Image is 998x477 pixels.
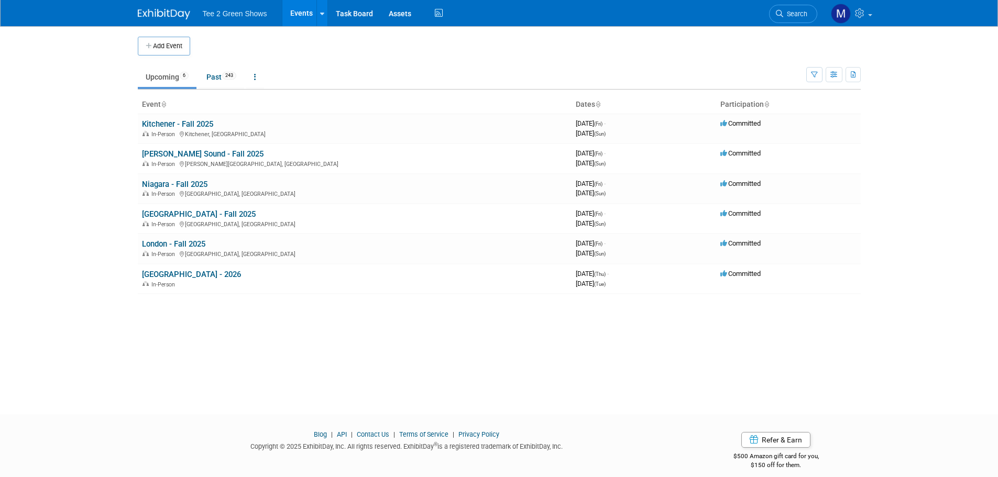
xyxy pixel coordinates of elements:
th: Event [138,96,572,114]
span: (Fri) [594,241,602,247]
a: Sort by Participation Type [764,100,769,108]
span: (Sun) [594,131,606,137]
a: API [337,430,347,438]
span: - [604,209,606,217]
span: | [391,430,398,438]
span: [DATE] [576,149,606,157]
a: Terms of Service [399,430,448,438]
span: (Sun) [594,221,606,227]
th: Participation [716,96,861,114]
span: - [604,239,606,247]
img: In-Person Event [142,191,149,196]
span: [DATE] [576,189,606,197]
a: Niagara - Fall 2025 [142,180,207,189]
img: In-Person Event [142,281,149,286]
div: [GEOGRAPHIC_DATA], [GEOGRAPHIC_DATA] [142,219,567,228]
div: Copyright © 2025 ExhibitDay, Inc. All rights reserved. ExhibitDay is a registered trademark of Ex... [138,439,676,451]
span: Committed [720,180,761,187]
a: Contact Us [357,430,389,438]
div: [GEOGRAPHIC_DATA], [GEOGRAPHIC_DATA] [142,189,567,197]
div: Kitchener, [GEOGRAPHIC_DATA] [142,129,567,138]
button: Add Event [138,37,190,56]
span: [DATE] [576,180,606,187]
span: [DATE] [576,209,606,217]
a: [GEOGRAPHIC_DATA] - Fall 2025 [142,209,256,219]
img: ExhibitDay [138,9,190,19]
span: (Tue) [594,281,606,287]
div: $500 Amazon gift card for you, [692,445,861,469]
span: | [328,430,335,438]
a: [GEOGRAPHIC_DATA] - 2026 [142,270,241,279]
a: Search [769,5,817,23]
div: $150 off for them. [692,461,861,470]
div: [PERSON_NAME][GEOGRAPHIC_DATA], [GEOGRAPHIC_DATA] [142,159,567,168]
span: (Fri) [594,181,602,187]
span: In-Person [151,191,178,197]
span: [DATE] [576,280,606,287]
span: [DATE] [576,239,606,247]
span: In-Person [151,161,178,168]
span: [DATE] [576,159,606,167]
a: Privacy Policy [458,430,499,438]
a: London - Fall 2025 [142,239,205,249]
a: Past243 [199,67,244,87]
img: In-Person Event [142,251,149,256]
span: Committed [720,239,761,247]
span: (Sun) [594,191,606,196]
span: Search [783,10,807,18]
a: Refer & Earn [741,432,810,448]
span: (Thu) [594,271,606,277]
span: [DATE] [576,219,606,227]
span: (Fri) [594,151,602,157]
img: In-Person Event [142,221,149,226]
a: Blog [314,430,327,438]
img: Michael Kruger [831,4,851,24]
a: Sort by Event Name [161,100,166,108]
span: Committed [720,119,761,127]
span: | [450,430,457,438]
span: In-Person [151,251,178,258]
span: Committed [720,209,761,217]
div: [GEOGRAPHIC_DATA], [GEOGRAPHIC_DATA] [142,249,567,258]
span: In-Person [151,131,178,138]
span: In-Person [151,221,178,228]
span: [DATE] [576,270,609,278]
span: Tee 2 Green Shows [203,9,267,18]
a: Sort by Start Date [595,100,600,108]
img: In-Person Event [142,131,149,136]
span: 6 [180,72,189,80]
span: [DATE] [576,249,606,257]
img: In-Person Event [142,161,149,166]
a: [PERSON_NAME] Sound - Fall 2025 [142,149,264,159]
span: 243 [222,72,236,80]
a: Upcoming6 [138,67,196,87]
sup: ® [434,441,437,447]
span: [DATE] [576,129,606,137]
span: | [348,430,355,438]
span: Committed [720,270,761,278]
span: (Sun) [594,251,606,257]
span: (Fri) [594,121,602,127]
th: Dates [572,96,716,114]
span: - [604,119,606,127]
span: - [604,149,606,157]
span: (Fri) [594,211,602,217]
a: Kitchener - Fall 2025 [142,119,213,129]
span: - [604,180,606,187]
span: [DATE] [576,119,606,127]
span: (Sun) [594,161,606,167]
span: - [607,270,609,278]
span: In-Person [151,281,178,288]
span: Committed [720,149,761,157]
